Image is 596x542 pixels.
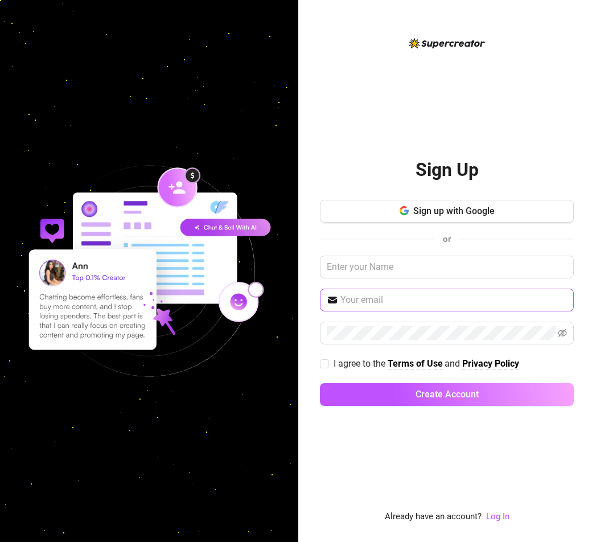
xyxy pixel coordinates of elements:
a: Log In [486,511,509,522]
a: Privacy Policy [462,358,519,370]
span: eye-invisible [558,329,567,338]
strong: Terms of Use [388,358,443,369]
h2: Sign Up [416,158,479,182]
button: Create Account [320,383,574,406]
a: Log In [486,510,509,524]
input: Enter your Name [320,256,574,278]
span: I agree to the [334,358,388,369]
span: or [443,234,451,244]
input: Your email [340,293,567,307]
span: Sign up with Google [413,206,495,216]
button: Sign up with Google [320,200,574,223]
span: Already have an account? [385,510,482,524]
a: Terms of Use [388,358,443,370]
span: Create Account [416,389,479,400]
span: and [445,358,462,369]
strong: Privacy Policy [462,358,519,369]
img: logo-BBDzfeDw.svg [409,38,485,48]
